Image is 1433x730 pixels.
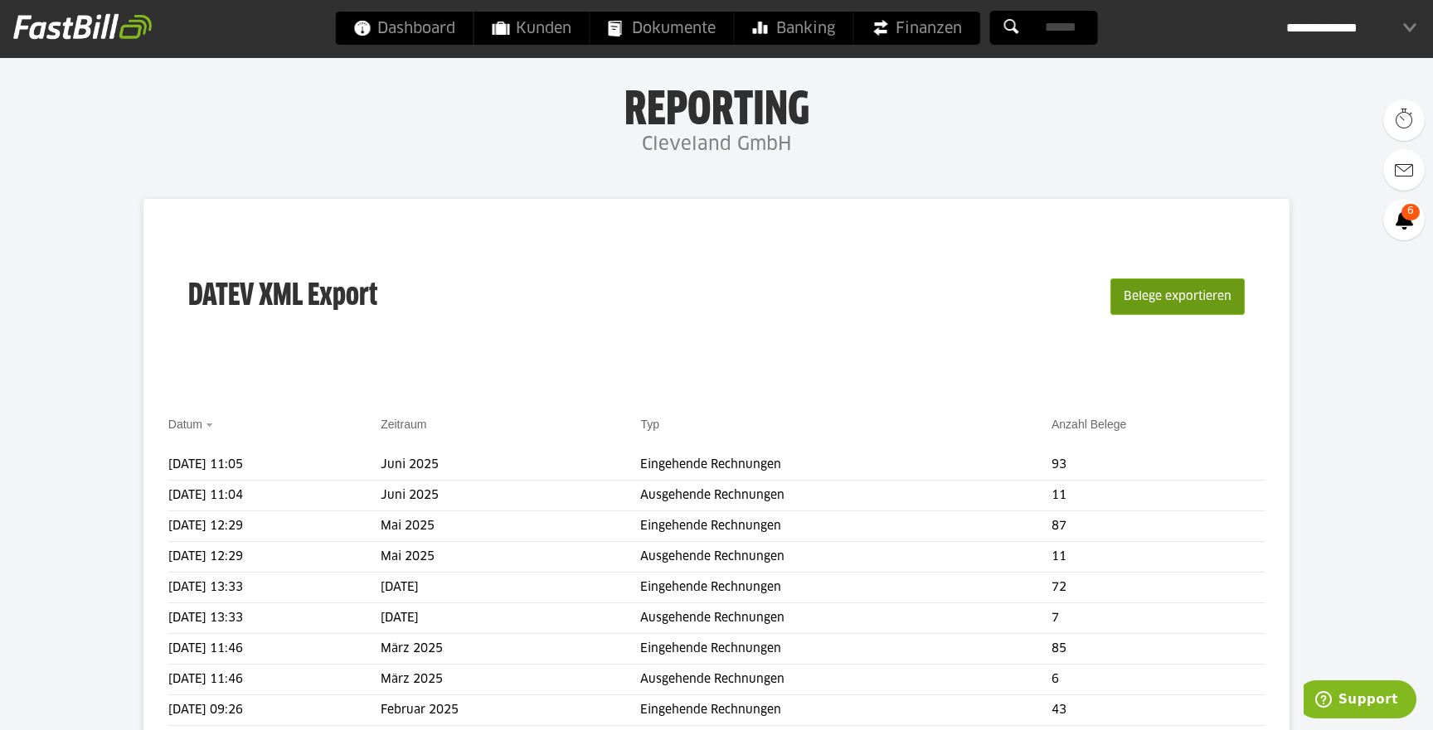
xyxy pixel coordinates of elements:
iframe: Öffnet ein Widget, in dem Sie weitere Informationen finden [1304,680,1416,722]
td: 85 [1052,634,1265,665]
td: [DATE] [381,573,640,603]
td: 11 [1052,542,1265,573]
td: Ausgehende Rechnungen [640,665,1052,695]
td: 6 [1052,665,1265,695]
a: Zeitraum [381,418,426,431]
span: Dashboard [354,12,455,45]
td: 7 [1052,603,1265,634]
td: [DATE] 12:29 [168,542,381,573]
a: Finanzen [854,12,980,45]
td: [DATE] 11:46 [168,634,381,665]
img: sort_desc.gif [206,423,216,427]
td: [DATE] 09:26 [168,695,381,726]
td: 11 [1052,481,1265,511]
span: 6 [1401,204,1420,220]
td: [DATE] [381,603,640,634]
td: März 2025 [381,665,640,695]
td: [DATE] 12:29 [168,511,381,542]
a: Anzahl Belege [1052,418,1126,431]
a: Typ [640,418,659,431]
a: 6 [1383,199,1425,240]
a: Banking [735,12,853,45]
td: Juni 2025 [381,481,640,511]
button: Belege exportieren [1110,278,1245,315]
span: Banking [753,12,835,45]
td: Ausgehende Rechnungen [640,603,1052,634]
td: Eingehende Rechnungen [640,511,1052,542]
td: Februar 2025 [381,695,640,726]
td: [DATE] 13:33 [168,573,381,603]
a: Datum [168,418,202,431]
td: 72 [1052,573,1265,603]
td: [DATE] 11:05 [168,450,381,481]
a: Dokumente [590,12,734,45]
td: Mai 2025 [381,542,640,573]
h1: Reporting [166,85,1267,128]
td: Eingehende Rechnungen [640,573,1052,603]
a: Dashboard [336,12,474,45]
a: Kunden [474,12,590,45]
td: [DATE] 11:04 [168,481,381,511]
td: März 2025 [381,634,640,665]
img: fastbill_logo_white.png [13,13,152,40]
td: Ausgehende Rechnungen [640,542,1052,573]
span: Dokumente [609,12,716,45]
td: [DATE] 11:46 [168,665,381,695]
td: Eingehende Rechnungen [640,634,1052,665]
td: Eingehende Rechnungen [640,450,1052,481]
h3: DATEV XML Export [188,244,377,350]
td: Juni 2025 [381,450,640,481]
td: Eingehende Rechnungen [640,695,1052,726]
td: 87 [1052,511,1265,542]
td: 43 [1052,695,1265,726]
td: Ausgehende Rechnungen [640,481,1052,511]
span: Finanzen [872,12,962,45]
span: Kunden [493,12,571,45]
td: [DATE] 13:33 [168,603,381,634]
td: Mai 2025 [381,511,640,542]
td: 93 [1052,450,1265,481]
